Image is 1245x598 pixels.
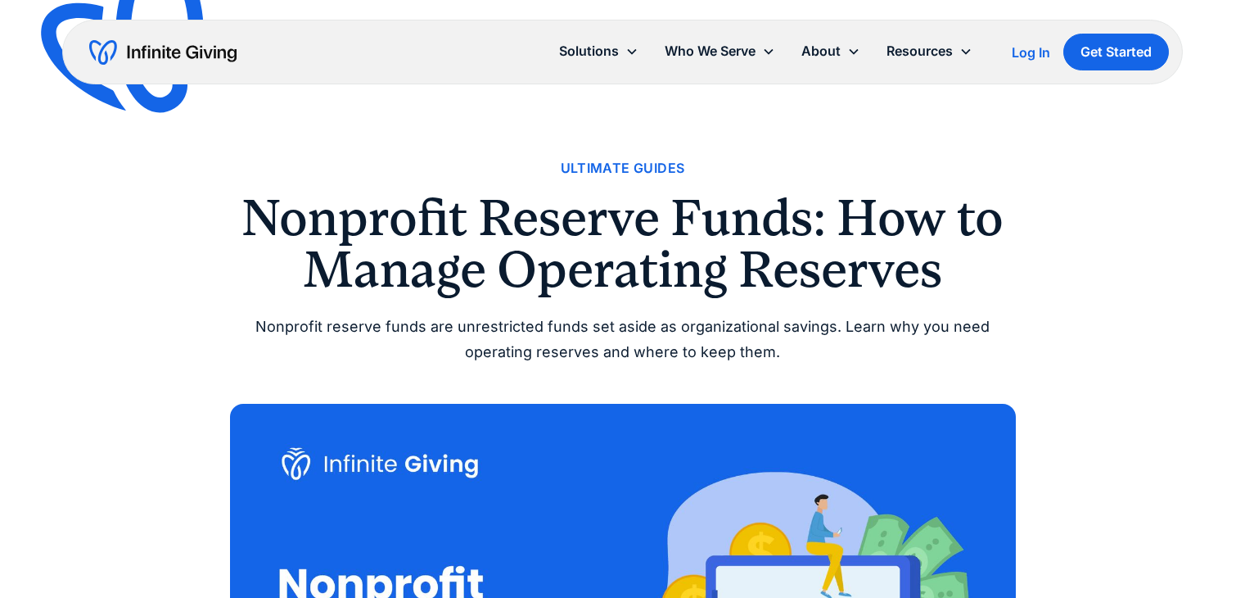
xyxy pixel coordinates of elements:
a: Get Started [1063,34,1169,70]
div: Nonprofit reserve funds are unrestricted funds set aside as organizational savings. Learn why you... [230,315,1016,365]
a: Ultimate Guides [561,157,685,179]
div: Solutions [559,40,619,62]
div: Who We Serve [665,40,756,62]
div: Solutions [546,34,652,69]
div: About [801,40,841,62]
h1: Nonprofit Reserve Funds: How to Manage Operating Reserves [230,193,1016,295]
div: Who We Serve [652,34,788,69]
a: home [89,39,237,66]
div: Resources [873,34,986,69]
a: Log In [1012,43,1050,62]
div: Resources [886,40,953,62]
div: Log In [1012,46,1050,59]
div: About [788,34,873,69]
